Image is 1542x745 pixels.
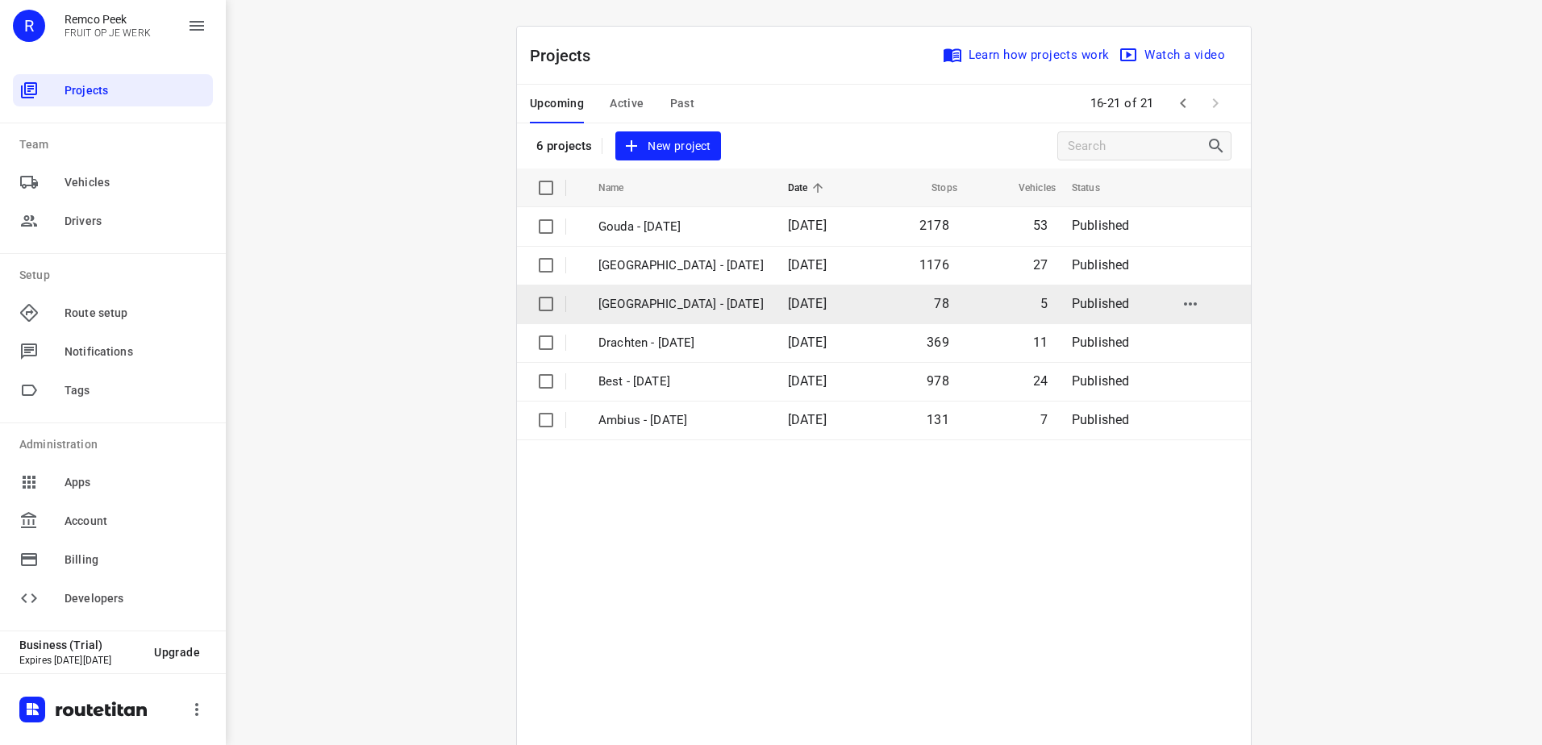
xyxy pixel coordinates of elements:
[1072,412,1130,427] span: Published
[610,94,644,114] span: Active
[1207,136,1231,156] div: Search
[788,257,827,273] span: [DATE]
[598,334,764,352] p: Drachten - Wednesday
[13,166,213,198] div: Vehicles
[615,131,720,161] button: New project
[1072,218,1130,233] span: Published
[788,218,827,233] span: [DATE]
[65,305,206,322] span: Route setup
[598,218,764,236] p: Gouda - Wednesday
[1072,373,1130,389] span: Published
[1040,412,1048,427] span: 7
[13,466,213,498] div: Apps
[927,412,949,427] span: 131
[65,551,206,568] span: Billing
[536,139,592,153] p: 6 projects
[1072,296,1130,311] span: Published
[1199,87,1232,119] span: Next Page
[13,505,213,537] div: Account
[670,94,695,114] span: Past
[1033,257,1048,273] span: 27
[19,136,213,153] p: Team
[598,295,764,314] p: Antwerpen - Wednesday
[13,205,213,237] div: Drivers
[1033,218,1048,233] span: 53
[1033,373,1048,389] span: 24
[65,343,206,360] span: Notifications
[19,267,213,284] p: Setup
[13,374,213,406] div: Tags
[141,638,213,667] button: Upgrade
[13,335,213,368] div: Notifications
[65,382,206,399] span: Tags
[13,74,213,106] div: Projects
[19,436,213,453] p: Administration
[1040,296,1048,311] span: 5
[65,27,151,39] p: FRUIT OP JE WERK
[65,474,206,491] span: Apps
[788,373,827,389] span: [DATE]
[13,297,213,329] div: Route setup
[65,513,206,530] span: Account
[19,655,141,666] p: Expires [DATE][DATE]
[598,411,764,430] p: Ambius - Monday
[13,543,213,576] div: Billing
[1167,87,1199,119] span: Previous Page
[927,335,949,350] span: 369
[788,412,827,427] span: [DATE]
[598,256,764,275] p: Zwolle - Wednesday
[65,590,206,607] span: Developers
[1084,86,1161,121] span: 16-21 of 21
[919,257,949,273] span: 1176
[598,178,645,198] span: Name
[998,178,1056,198] span: Vehicles
[1072,257,1130,273] span: Published
[934,296,948,311] span: 78
[65,82,206,99] span: Projects
[154,646,200,659] span: Upgrade
[1072,335,1130,350] span: Published
[13,10,45,42] div: R
[598,372,764,391] p: Best - Wednesday
[65,13,151,26] p: Remco Peek
[788,296,827,311] span: [DATE]
[788,335,827,350] span: [DATE]
[530,44,604,68] p: Projects
[1072,178,1121,198] span: Status
[625,136,711,156] span: New project
[65,174,206,191] span: Vehicles
[530,94,584,114] span: Upcoming
[911,178,957,198] span: Stops
[13,582,213,614] div: Developers
[919,218,949,233] span: 2178
[1068,134,1207,159] input: Search projects
[65,213,206,230] span: Drivers
[1033,335,1048,350] span: 11
[788,178,829,198] span: Date
[927,373,949,389] span: 978
[19,639,141,651] p: Business (Trial)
